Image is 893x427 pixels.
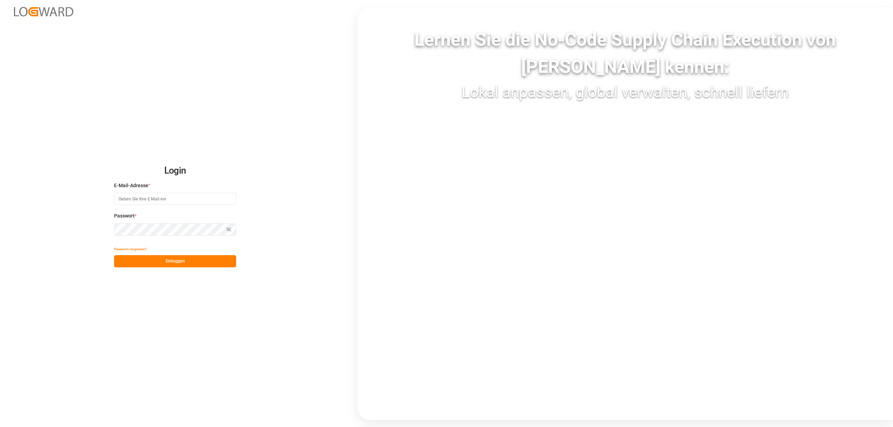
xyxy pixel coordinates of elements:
font: E-Mail-Adresse [114,183,148,188]
font: Login [164,165,186,176]
button: Passwort vergessen? [114,243,147,255]
input: Geben Sie Ihre E-Mail ein [114,193,236,205]
img: Logward_new_orange.png [14,7,73,16]
font: Lokal anpassen, global verwalten, schnell liefern [461,83,789,101]
font: Lernen Sie die No-Code Supply Chain Execution von [PERSON_NAME] kennen: [414,29,836,77]
font: Einloggen [166,259,185,264]
font: Passwort [114,213,135,219]
font: Passwort vergessen? [114,247,147,251]
button: Einloggen [114,255,236,267]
